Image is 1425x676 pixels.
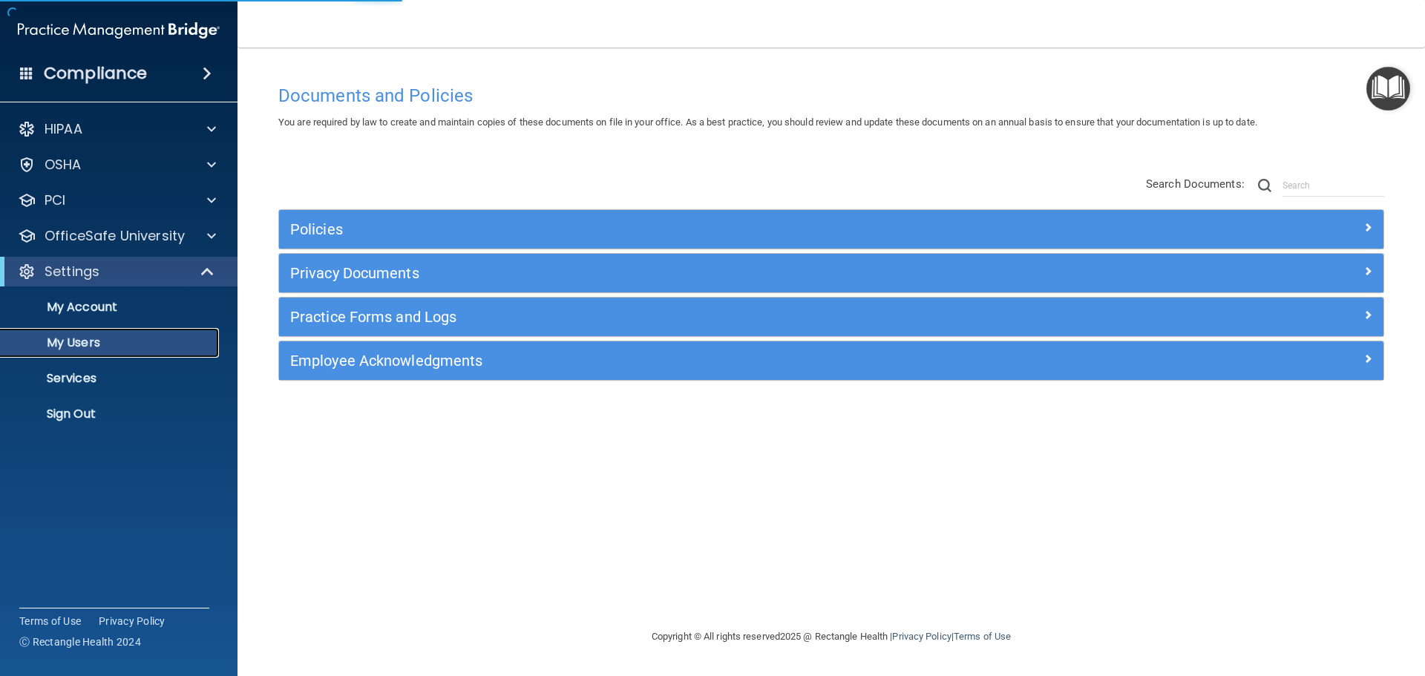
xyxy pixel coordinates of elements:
[290,352,1096,369] h5: Employee Acknowledgments
[290,305,1372,329] a: Practice Forms and Logs
[19,614,81,629] a: Terms of Use
[10,335,212,350] p: My Users
[10,300,212,315] p: My Account
[10,407,212,421] p: Sign Out
[278,86,1384,105] h4: Documents and Policies
[18,16,220,45] img: PMB logo
[954,631,1011,642] a: Terms of Use
[560,613,1102,660] div: Copyright © All rights reserved 2025 @ Rectangle Health | |
[45,156,82,174] p: OSHA
[290,261,1372,285] a: Privacy Documents
[290,349,1372,373] a: Employee Acknowledgments
[1282,174,1384,197] input: Search
[10,371,212,386] p: Services
[45,263,99,280] p: Settings
[99,614,166,629] a: Privacy Policy
[892,631,951,642] a: Privacy Policy
[1258,179,1271,192] img: ic-search.3b580494.png
[278,117,1257,128] span: You are required by law to create and maintain copies of these documents on file in your office. ...
[290,265,1096,281] h5: Privacy Documents
[1168,571,1407,630] iframe: Drift Widget Chat Controller
[45,120,82,138] p: HIPAA
[45,227,185,245] p: OfficeSafe University
[44,63,147,84] h4: Compliance
[290,309,1096,325] h5: Practice Forms and Logs
[18,156,216,174] a: OSHA
[1146,177,1245,191] span: Search Documents:
[290,217,1372,241] a: Policies
[18,120,216,138] a: HIPAA
[45,191,65,209] p: PCI
[290,221,1096,237] h5: Policies
[18,191,216,209] a: PCI
[18,263,215,280] a: Settings
[19,634,141,649] span: Ⓒ Rectangle Health 2024
[1366,67,1410,111] button: Open Resource Center
[18,227,216,245] a: OfficeSafe University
